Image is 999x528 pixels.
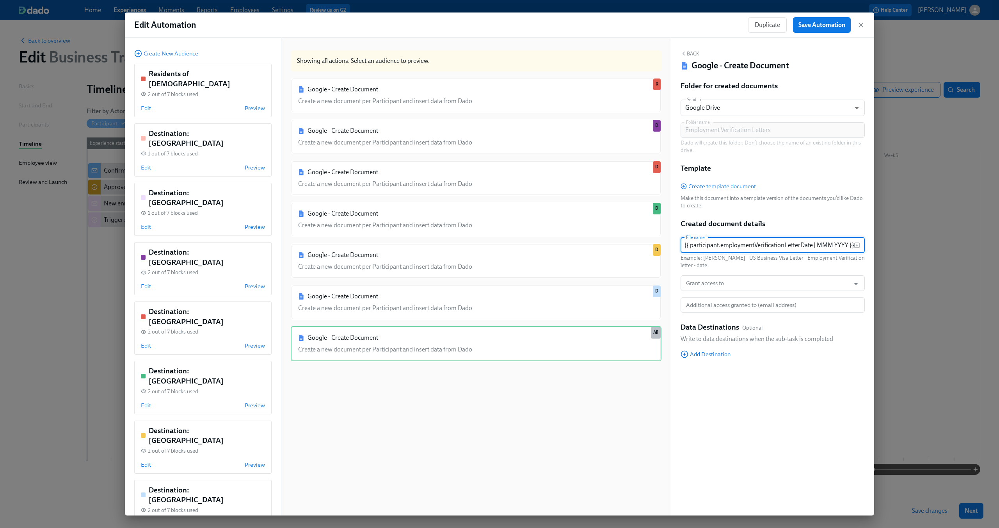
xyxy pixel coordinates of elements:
span: Optional [742,324,763,332]
button: Add Destination [681,350,731,358]
div: Destination: [GEOGRAPHIC_DATA]2 out of 7 blocks usedEditPreview [134,421,272,474]
h5: Destination: [GEOGRAPHIC_DATA] [149,188,265,208]
div: Google - Create DocumentCreate a new document per Participant and insert data from DadoD [291,119,661,154]
button: Preview [245,104,265,112]
p: Write to data destinations when the sub-task is completed [681,335,833,343]
span: 2 out of 7 blocks used [148,91,198,98]
span: 2 out of 7 blocks used [148,269,198,276]
span: 2 out of 7 blocks used [148,447,198,455]
div: Google - Create DocumentCreate a new document per Participant and insert data from DadoD [291,202,661,237]
div: Google - Create DocumentCreate a new document per Participant and insert data from DadoAll [291,326,661,361]
h1: Edit Automation [134,19,196,31]
span: 1 out of 7 blocks used [148,209,198,217]
div: Used by Destination: Australia audience [653,120,661,132]
div: Used by Destination: Turkey audience [653,244,661,256]
button: Preview [245,401,265,409]
h5: Destination: [GEOGRAPHIC_DATA] [149,247,265,267]
button: Edit [141,104,151,112]
h5: Destination: [GEOGRAPHIC_DATA] [149,307,265,326]
div: Destination: [GEOGRAPHIC_DATA]1 out of 7 blocks usedEditPreview [134,183,272,236]
h5: Created document details [681,219,765,229]
button: Edit [141,223,151,231]
h4: Google - Create Document [691,60,789,71]
p: Example: [PERSON_NAME] - US Business Visa Letter - Employment Verification letter - date [681,254,865,269]
div: Google - Create DocumentCreate a new document per Participant and insert data from DadoR [291,78,661,113]
button: Save Automation [793,17,851,33]
div: Used by all audiences [651,327,661,339]
h5: Destination: [GEOGRAPHIC_DATA] [149,366,265,386]
button: Edit [141,282,151,290]
h5: Template [681,163,711,173]
h5: Data Destinations [681,322,739,332]
h5: Residents of [DEMOGRAPHIC_DATA] [149,69,265,89]
div: Google - Create DocumentCreate a new document per Participant and insert data from DadoD [291,285,661,320]
button: Create template document [681,182,756,190]
span: Duplicate [755,21,780,29]
button: Edit [141,164,151,171]
div: Residents of [DEMOGRAPHIC_DATA]2 out of 7 blocks usedEditPreview [134,64,272,117]
div: Destination: [GEOGRAPHIC_DATA]1 out of 7 blocks usedEditPreview [134,123,272,177]
span: 2 out of 7 blocks used [148,507,198,514]
button: Open [850,278,862,290]
div: Google - Create DocumentCreate a new document per Participant and insert data from DadoD [291,161,661,196]
div: Action ID: N_IK5bjb8 [681,371,865,379]
div: Used by Residents of Turkey audience [653,78,661,90]
h5: Destination: [GEOGRAPHIC_DATA] [149,426,265,446]
div: Destination: [GEOGRAPHIC_DATA]2 out of 7 blocks usedEditPreview [134,242,272,295]
h5: Destination: [GEOGRAPHIC_DATA] [149,485,265,505]
div: Google Drive [681,100,865,116]
button: Create New Audience [134,50,198,57]
button: Edit [141,461,151,469]
div: Used by Destination: US audience [653,285,661,297]
div: Google - Create DocumentCreate a new document per Participant and insert data from DadoD [291,243,661,278]
p: Make this document into a template version of the documents you’d like Dado to create. [681,194,865,209]
button: Edit [141,401,151,409]
button: Preview [245,164,265,171]
span: Save Automation [798,21,845,29]
div: Used by Destination: India audience [653,161,661,173]
div: Destination: [GEOGRAPHIC_DATA]2 out of 7 blocks usedEditPreview [134,301,272,355]
div: D [653,203,661,214]
div: Showing all actions. Select an audience to preview. [291,50,661,71]
button: Edit [141,342,151,350]
button: Preview [245,461,265,469]
span: 2 out of 7 blocks used [148,328,198,335]
span: 2 out of 7 blocks used [148,388,198,395]
h5: Destination: [GEOGRAPHIC_DATA] [149,128,265,148]
span: 1 out of 7 blocks used [148,150,198,157]
p: Dado will create this folder. Don’t choose the name of an existing folder in this drive. [681,139,865,154]
button: Back [681,50,699,57]
button: Duplicate [748,17,787,33]
h5: Folder for created documents [681,81,778,91]
button: Preview [245,282,265,290]
button: Preview [245,223,265,231]
div: Destination: [GEOGRAPHIC_DATA]2 out of 7 blocks usedEditPreview [134,361,272,414]
button: Preview [245,342,265,350]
